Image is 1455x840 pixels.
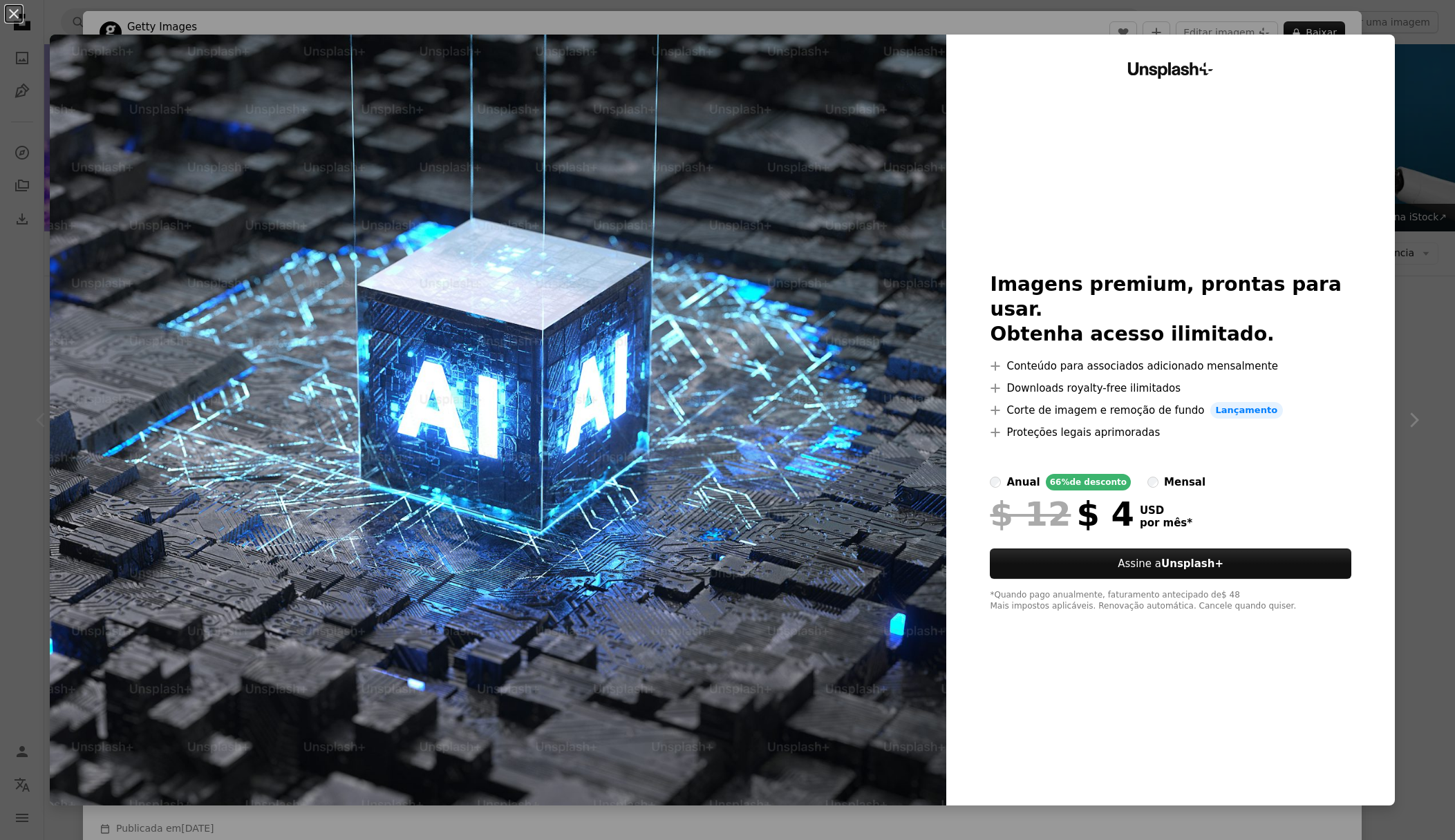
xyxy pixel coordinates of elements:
[1140,517,1192,529] span: por mês *
[990,477,1001,488] input: anual66%de desconto
[1147,477,1158,488] input: mensal
[990,358,1351,374] li: Conteúdo para associados adicionado mensalmente
[1140,504,1192,517] span: USD
[990,424,1351,441] li: Proteções legais aprimoradas
[1210,402,1284,419] span: Lançamento
[990,402,1351,419] li: Corte de imagem e remoção de fundo
[990,380,1351,397] li: Downloads royalty-free ilimitados
[1164,474,1205,490] div: mensal
[1006,474,1040,490] div: anual
[990,496,1071,532] span: $ 12
[1161,557,1223,570] strong: Unsplash+
[990,272,1351,347] h2: Imagens premium, prontas para usar. Obtenha acesso ilimitado.
[1046,474,1131,490] div: 66% de desconto
[990,496,1134,532] div: $ 4
[990,548,1351,579] button: Assine aUnsplash+
[990,590,1351,612] div: *Quando pago anualmente, faturamento antecipado de $ 48 Mais impostos aplicáveis. Renovação autom...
